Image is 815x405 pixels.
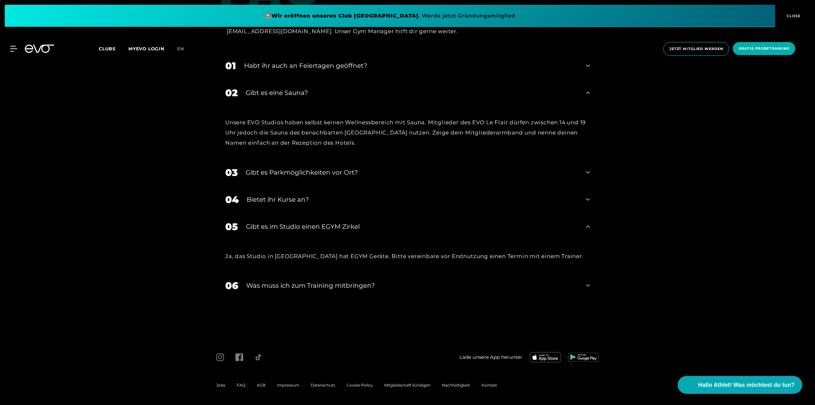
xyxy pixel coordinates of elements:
a: Gratis Probetraining [731,42,797,56]
button: Hallo Athlet! Was möchtest du tun? [678,376,802,394]
div: 04 [225,192,239,207]
div: Gibt es eine Sauna? [246,88,578,98]
a: FAQ [237,383,245,387]
a: Kontakt [481,383,497,387]
div: Gibt es im Studio einen EGYM Zirkel [246,222,578,231]
span: Lade unsere App herunter [459,354,522,361]
a: AGB [257,383,265,387]
div: 03 [225,165,238,180]
a: MYEVO LOGIN [128,46,164,52]
a: Cookie Policy [347,383,373,387]
a: Clubs [99,46,128,52]
span: Clubs [99,46,116,52]
span: Gratis Probetraining [739,46,790,51]
img: evofitness app [530,352,560,362]
a: Mitgliedschaft kündigen [384,383,430,387]
img: evofitness app [568,353,599,362]
button: CLOSE [775,5,810,27]
div: Was muss ich zum Training mitbringen? [246,281,578,290]
a: Nachhaltigkeit [442,383,470,387]
span: en [177,46,184,52]
a: Jobs [216,383,225,387]
a: Jetzt Mitglied werden [661,42,731,56]
div: Bietet ihr Kurse an? [247,195,578,204]
a: en [177,45,192,53]
a: Impressum [277,383,299,387]
span: Jetzt Mitglied werden [669,46,723,52]
span: CLOSE [785,13,801,19]
div: Unsere EVO Studios haben selbst keinen Wellnessbereich mit Sauna. Mitglieder des EVO Le Flair dür... [225,117,590,148]
div: 02 [225,86,238,100]
span: Hallo Athlet! Was möchtest du tun? [698,381,795,389]
div: 06 [225,278,238,293]
div: 05 [225,220,238,234]
a: Datenschutz [311,383,335,387]
div: Ja, das Studio in [GEOGRAPHIC_DATA] hat EGYM Geräte. Bitte vereinbare vor Erstnutzung einen Termi... [225,251,590,261]
div: Gibt es Parkmöglichkeiten vor Ort? [246,168,578,177]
